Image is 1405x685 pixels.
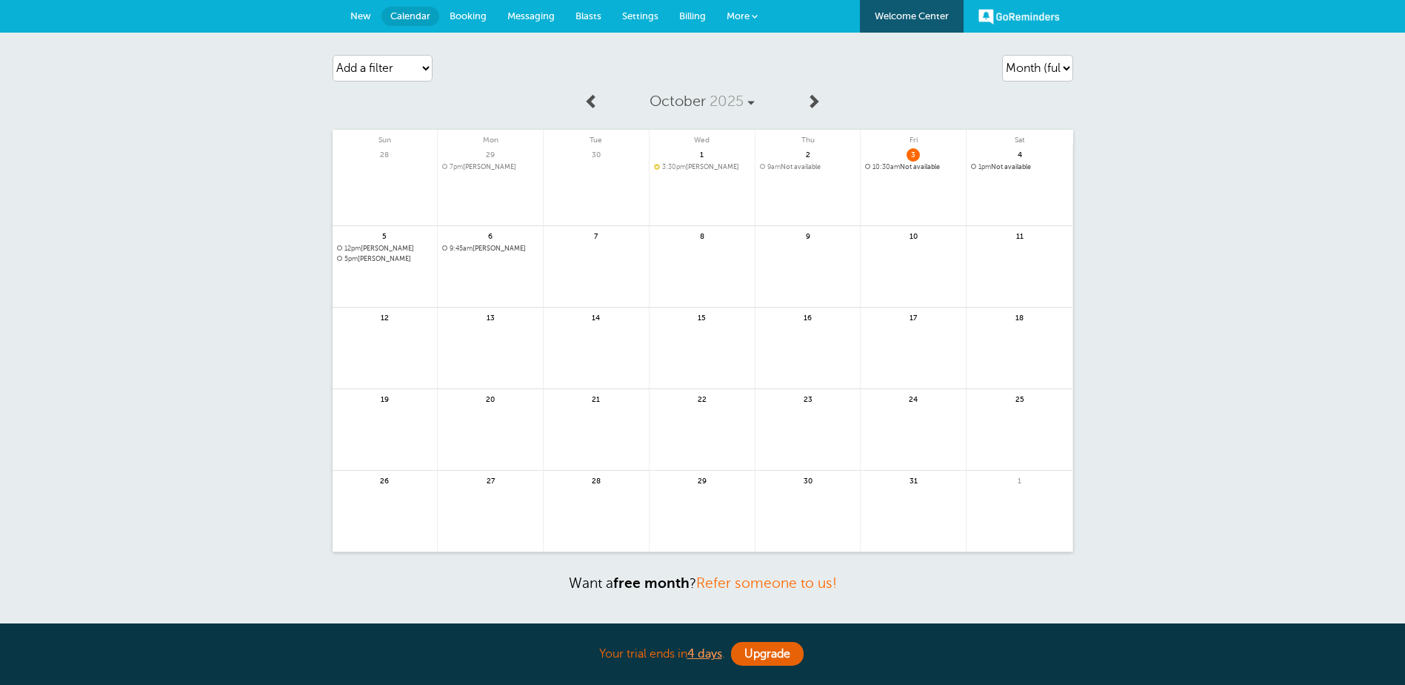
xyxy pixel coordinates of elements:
span: Fri [861,130,966,145]
span: Wed [650,130,755,145]
span: 4 [1013,148,1027,159]
span: 5pm [344,255,358,262]
a: Upgrade [731,642,804,666]
span: 10 [907,230,920,241]
span: 20 [484,393,497,404]
span: 18 [1013,311,1027,322]
a: 5pm[PERSON_NAME] [337,255,433,263]
span: Thu [755,130,861,145]
span: Booking [450,10,487,21]
a: 10:30amNot available [865,163,961,171]
a: Calendar [381,7,439,26]
span: 8 [695,230,709,241]
span: 7pm [450,163,463,171]
span: New [350,10,371,21]
a: 3:30pm[PERSON_NAME] [654,163,750,171]
iframe: Resource center [1346,626,1390,670]
span: Sun [333,130,438,145]
div: Your trial ends in . [333,638,1073,670]
span: Teri Hanson [442,163,538,171]
span: Rickey Jones [442,245,538,253]
span: 28 [590,474,603,486]
a: 4 days [687,647,722,661]
span: 26 [378,474,391,486]
span: Islande Mondesir [337,245,433,253]
span: Settings [622,10,658,21]
span: Billing [679,10,706,21]
span: 9 [801,230,815,241]
span: 9am [767,163,781,171]
span: 29 [695,474,709,486]
span: 2 [801,148,815,159]
span: 10:30am [872,163,900,171]
span: 22 [695,393,709,404]
span: 17 [907,311,920,322]
span: 3:30pm [662,163,686,171]
span: 1 [695,148,709,159]
a: 7pm[PERSON_NAME] [442,163,538,171]
a: 9:45am[PERSON_NAME] [442,245,538,253]
span: 12pm [344,245,361,252]
span: 24 [907,393,920,404]
span: 5 [378,230,391,241]
span: Angela Blazer [337,255,433,263]
span: 2025 [710,93,744,110]
a: 9amNot available [760,163,856,171]
p: Want a ? [333,575,1073,592]
a: 1pmNot available [971,163,1068,171]
span: 1pm [978,163,991,171]
span: 7 [590,230,603,241]
span: 29 [484,148,497,159]
span: 9:45am [450,245,473,252]
span: More [727,10,750,21]
span: 3 [907,148,920,159]
strong: free month [613,575,690,591]
span: Confirmed. Changing the appointment date will unconfirm the appointment. [654,163,658,169]
span: Giovanna Jones [654,163,750,171]
span: 11 [1013,230,1027,241]
span: 19 [378,393,391,404]
span: Not available [865,163,961,171]
span: 23 [801,393,815,404]
span: 31 [907,474,920,486]
span: Not available [971,163,1068,171]
span: 21 [590,393,603,404]
span: 15 [695,311,709,322]
span: Calendar [390,10,430,21]
span: 25 [1013,393,1027,404]
span: Messaging [507,10,555,21]
span: Blasts [575,10,601,21]
span: Mon [438,130,543,145]
span: Sat [967,130,1072,145]
span: Tue [544,130,649,145]
span: 16 [801,311,815,322]
span: 1 [1013,474,1027,486]
span: 27 [484,474,497,486]
span: Not available [760,163,856,171]
span: 14 [590,311,603,322]
a: 12pm[PERSON_NAME] [337,245,433,253]
span: October [650,93,706,110]
a: Refer someone to us! [696,575,837,591]
span: 28 [378,148,391,159]
span: 30 [590,148,603,159]
a: October 2025 [607,85,798,118]
span: 30 [801,474,815,486]
span: 13 [484,311,497,322]
span: 12 [378,311,391,322]
span: 6 [484,230,497,241]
